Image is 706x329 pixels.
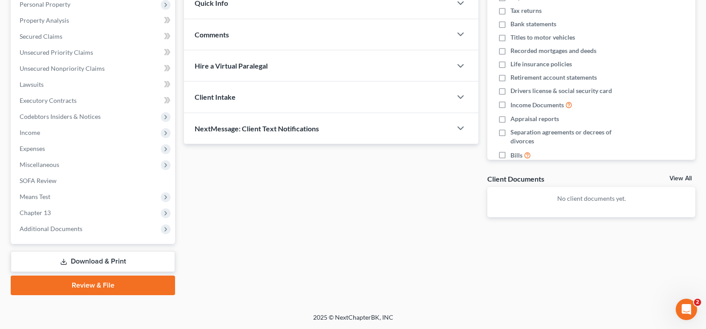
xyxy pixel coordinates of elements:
span: Executory Contracts [20,97,77,104]
a: Property Analysis [12,12,175,28]
span: Lawsuits [20,81,44,88]
a: Secured Claims [12,28,175,45]
div: Client Documents [487,174,544,183]
p: No client documents yet. [494,194,688,203]
span: Bills [510,151,522,160]
a: Review & File [11,276,175,295]
span: Unsecured Priority Claims [20,49,93,56]
a: Download & Print [11,251,175,272]
span: Income Documents [510,101,564,110]
span: Secured Claims [20,32,62,40]
span: Miscellaneous [20,161,59,168]
span: Property Analysis [20,16,69,24]
span: SOFA Review [20,177,57,184]
span: Unsecured Nonpriority Claims [20,65,105,72]
iframe: Intercom live chat [676,299,697,320]
a: View All [669,175,692,182]
span: Personal Property [20,0,70,8]
a: Unsecured Nonpriority Claims [12,61,175,77]
span: Titles to motor vehicles [510,33,575,42]
span: Recorded mortgages and deeds [510,46,596,55]
a: Unsecured Priority Claims [12,45,175,61]
span: Comments [195,30,229,39]
span: 2 [694,299,701,306]
div: 2025 © NextChapterBK, INC [99,313,607,329]
span: Expenses [20,145,45,152]
a: SOFA Review [12,173,175,189]
a: Executory Contracts [12,93,175,109]
span: Chapter 13 [20,209,51,216]
a: Lawsuits [12,77,175,93]
span: Bank statements [510,20,556,28]
span: Means Test [20,193,50,200]
span: Additional Documents [20,225,82,232]
span: Life insurance policies [510,60,572,69]
span: Client Intake [195,93,236,101]
span: NextMessage: Client Text Notifications [195,124,319,133]
span: Drivers license & social security card [510,86,612,95]
span: Retirement account statements [510,73,597,82]
span: Codebtors Insiders & Notices [20,113,101,120]
span: Tax returns [510,6,542,15]
span: Hire a Virtual Paralegal [195,61,268,70]
span: Separation agreements or decrees of divorces [510,128,636,146]
span: Income [20,129,40,136]
span: Appraisal reports [510,114,559,123]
